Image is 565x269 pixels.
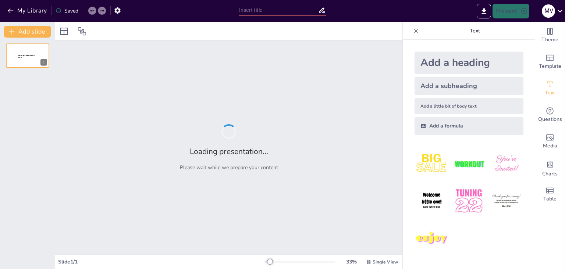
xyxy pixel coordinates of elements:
img: 2.jpeg [452,147,486,181]
img: 4.jpeg [415,184,449,218]
div: 33 % [342,258,360,265]
button: M V [542,4,555,18]
button: My Library [6,5,50,17]
span: Theme [541,36,558,44]
span: Template [539,62,561,70]
input: Insert title [239,5,318,15]
img: 6.jpeg [489,184,523,218]
span: Charts [542,170,558,178]
div: Get real-time input from your audience [535,102,565,128]
div: Add a subheading [415,77,523,95]
img: 3.jpeg [489,147,523,181]
div: 1 [6,43,49,68]
p: Please wait while we prepare your content [180,164,278,171]
div: Layout [58,25,70,37]
div: Add charts and graphs [535,155,565,181]
div: Add text boxes [535,75,565,102]
div: Saved [56,7,78,14]
span: Sendsteps presentation editor [18,55,35,59]
img: 1.jpeg [415,147,449,181]
div: Add a heading [415,52,523,74]
button: Present [493,4,529,18]
p: Text [422,22,528,40]
button: Add slide [4,26,51,38]
span: Single View [373,259,398,265]
button: Export to PowerPoint [477,4,491,18]
span: Text [545,89,555,97]
div: Add ready made slides [535,49,565,75]
div: 1 [40,59,47,66]
img: 5.jpeg [452,184,486,218]
div: Slide 1 / 1 [58,258,264,265]
span: Questions [538,115,562,123]
h2: Loading presentation... [190,146,268,157]
span: Media [543,142,557,150]
div: Add a table [535,181,565,208]
div: Change the overall theme [535,22,565,49]
img: 7.jpeg [415,221,449,256]
span: Table [543,195,557,203]
div: Add images, graphics, shapes or video [535,128,565,155]
span: Position [78,27,86,36]
div: Add a formula [415,117,523,135]
div: Add a little bit of body text [415,98,523,114]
